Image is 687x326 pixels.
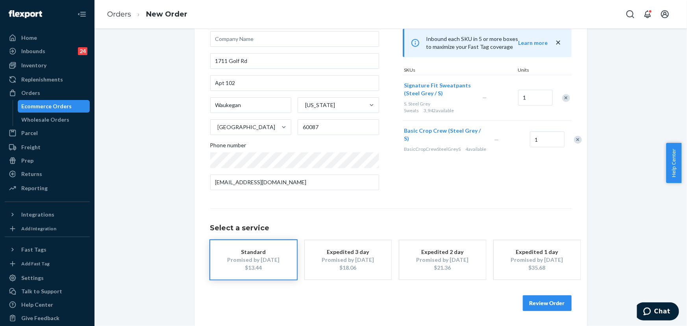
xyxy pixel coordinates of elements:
[21,61,46,69] div: Inventory
[210,224,572,232] h1: Select a service
[21,260,50,267] div: Add Fast Tag
[21,129,38,137] div: Parcel
[5,141,90,154] a: Freight
[210,97,292,113] input: City
[305,240,391,280] button: Expedited 3 dayPromised by [DATE]$18.06
[637,302,679,322] iframe: Opens a widget where you can chat to one of our agents
[424,107,454,113] span: 3,942 available
[399,240,486,280] button: Expedited 2 dayPromised by [DATE]$21.36
[21,170,42,178] div: Returns
[304,101,305,109] input: [US_STATE]
[317,248,380,256] div: Expedited 3 day
[506,248,568,256] div: Expedited 1 day
[411,248,474,256] div: Expedited 2 day
[5,298,90,311] a: Help Center
[657,6,673,22] button: Open account menu
[298,119,379,135] input: ZIP Code
[317,256,380,264] div: Promised by [DATE]
[74,6,90,22] button: Close Navigation
[5,127,90,139] a: Parcel
[210,240,297,280] button: StandardPromised by [DATE]$13.44
[5,59,90,72] a: Inventory
[666,143,681,183] button: Help Center
[483,94,487,101] span: —
[21,89,40,97] div: Orders
[5,285,90,298] button: Talk to Support
[562,94,570,102] div: Remove Item
[5,259,90,269] a: Add Fast Tag
[5,224,90,233] a: Add Integration
[518,39,548,47] button: Learn more
[217,123,218,131] input: [GEOGRAPHIC_DATA]
[21,143,41,151] div: Freight
[622,6,638,22] button: Open Search Box
[517,67,552,75] div: Units
[5,208,90,221] button: Integrations
[494,136,499,143] span: —
[210,141,246,152] span: Phone number
[404,127,481,142] span: Basic Crop Crew (Steel Grey / S)
[506,264,568,272] div: $35.68
[222,248,285,256] div: Standard
[21,246,46,254] div: Fast Tags
[21,211,54,219] div: Integrations
[554,39,562,47] button: close
[404,146,461,152] span: BasicCropCrewSteelGreyS
[5,73,90,86] a: Replenishments
[305,101,335,109] div: [US_STATE]
[5,243,90,256] button: Fast Tags
[5,45,90,57] a: Inbounds24
[21,47,45,55] div: Inbounds
[101,3,194,26] ol: breadcrumbs
[21,157,33,165] div: Prep
[222,264,285,272] div: $13.44
[574,136,582,144] div: Remove Item
[78,47,87,55] div: 24
[21,76,63,83] div: Replenishments
[404,127,485,143] button: Basic Crop Crew (Steel Grey / S)
[530,132,565,147] input: Quantity
[210,31,379,47] input: Company Name
[5,182,90,194] a: Reporting
[21,314,59,322] div: Give Feedback
[210,174,379,190] input: Email (Only Required for International)
[21,184,48,192] div: Reporting
[18,113,90,126] a: Wholesale Orders
[494,240,580,280] button: Expedited 1 dayPromised by [DATE]$35.68
[146,10,187,19] a: New Order
[18,100,90,113] a: Ecommerce Orders
[518,90,553,106] input: Quantity
[21,301,53,309] div: Help Center
[21,274,44,282] div: Settings
[222,256,285,264] div: Promised by [DATE]
[404,101,431,113] span: S. Steel Grey Sweats
[22,102,72,110] div: Ecommerce Orders
[317,264,380,272] div: $18.06
[403,29,572,57] div: Inbound each SKU in 5 or more boxes to maximize your Fast Tag coverage
[404,81,473,97] button: Signature Fit Sweatpants (Steel Grey / S)
[5,272,90,284] a: Settings
[5,31,90,44] a: Home
[5,87,90,99] a: Orders
[210,75,379,91] input: Street Address 2 (Optional)
[506,256,568,264] div: Promised by [DATE]
[5,312,90,324] button: Give Feedback
[218,123,276,131] div: [GEOGRAPHIC_DATA]
[5,154,90,167] a: Prep
[411,264,474,272] div: $21.36
[21,225,56,232] div: Add Integration
[9,10,42,18] img: Flexport logo
[21,287,62,295] div: Talk to Support
[640,6,656,22] button: Open notifications
[210,53,379,69] input: Street Address
[107,10,131,19] a: Orders
[411,256,474,264] div: Promised by [DATE]
[22,116,70,124] div: Wholesale Orders
[21,34,37,42] div: Home
[5,168,90,180] a: Returns
[523,295,572,311] button: Review Order
[466,146,487,152] span: 4 available
[403,67,517,75] div: SKUs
